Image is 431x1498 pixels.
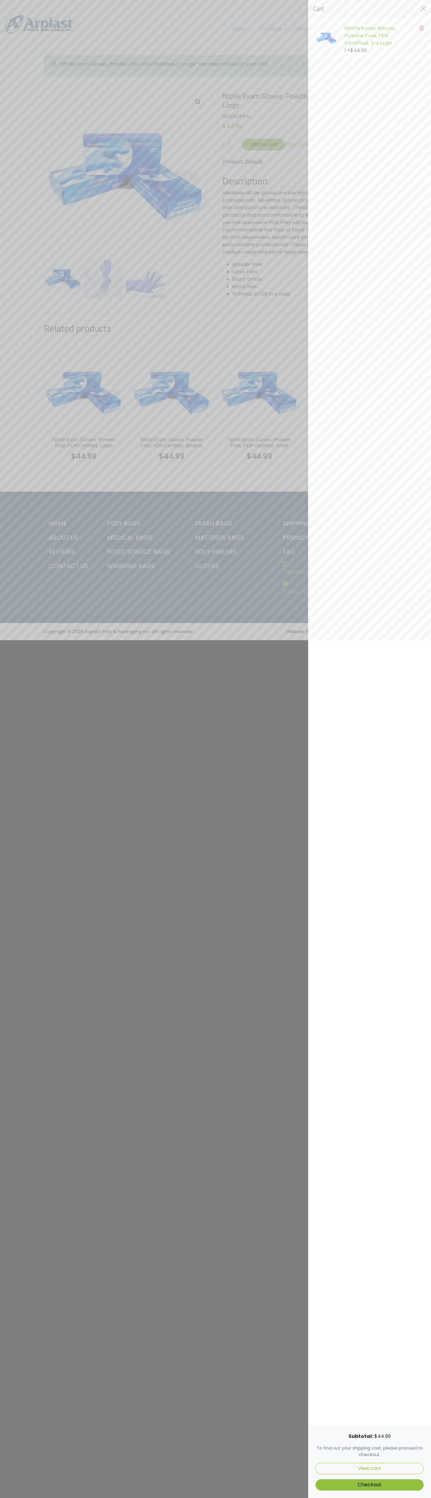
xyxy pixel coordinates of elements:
[374,1433,391,1440] bdi: 44.99
[350,47,367,54] bdi: 44.99
[315,27,337,49] img: Nitrile Exam Gloves, Powder Free, FDA Certified, X-Large
[419,4,429,14] button: Close
[315,1445,424,1458] p: To find out your shipping cost, please proceed to checkout.
[315,1463,424,1474] a: View cart
[344,47,367,54] span: 1 ×
[348,1433,373,1440] strong: Subtotal:
[315,1479,424,1491] a: Checkout
[344,25,396,47] a: Nitrile Exam Gloves, Powder Free, FDA Certified, X-Large
[374,1433,377,1440] span: $
[350,47,353,54] span: $
[313,5,324,12] span: Cart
